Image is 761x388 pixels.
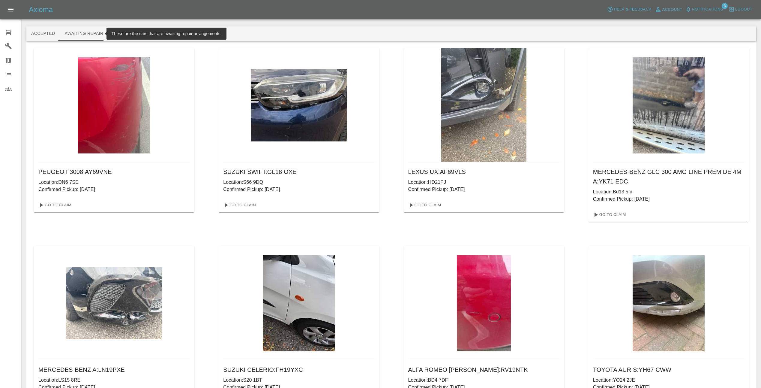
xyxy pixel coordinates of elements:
[408,365,559,374] h6: ALFA ROMEO [PERSON_NAME] : RV19NTK
[593,365,744,374] h6: TOYOTA AURIS : YH67 CWW
[593,377,744,384] p: Location: YO24 2JE
[591,210,628,220] a: Go To Claim
[606,5,653,14] button: Help & Feedback
[60,26,108,41] button: Awaiting Repair
[735,6,752,13] span: Logout
[408,167,559,177] h6: LEXUS UX : AF69VLS
[26,26,60,41] button: Accepted
[408,179,559,186] p: Location: HD21PJ
[171,26,198,41] button: Paid
[38,365,190,374] h6: MERCEDES-BENZ A : LN19PXE
[692,6,723,13] span: Notifications
[29,5,53,14] h5: Axioma
[38,377,190,384] p: Location: LS15 8RE
[662,6,682,13] span: Account
[223,365,374,374] h6: SUZUKI CELERIO : FH19YXC
[139,26,171,41] button: Repaired
[223,377,374,384] p: Location: S20 1BT
[38,186,190,193] p: Confirmed Pickup: [DATE]
[408,186,559,193] p: Confirmed Pickup: [DATE]
[223,179,374,186] p: Location: S66 9DQ
[684,5,725,14] button: Notifications
[614,6,651,13] span: Help & Feedback
[593,188,744,196] p: Location: Bd13 5fd
[38,179,190,186] p: Location: DN6 7SE
[108,26,140,41] button: In Repair
[4,2,18,17] button: Open drawer
[223,186,374,193] p: Confirmed Pickup: [DATE]
[406,200,443,210] a: Go To Claim
[408,377,559,384] p: Location: BD4 7DF
[593,196,744,203] p: Confirmed Pickup: [DATE]
[727,5,754,14] button: Logout
[722,3,728,9] span: 8
[36,200,73,210] a: Go To Claim
[223,167,374,177] h6: SUZUKI SWIFT : GL18 OXE
[38,167,190,177] h6: PEUGEOT 3008 : AY69VNE
[221,200,258,210] a: Go To Claim
[593,167,744,186] h6: MERCEDES-BENZ GLC 300 AMG LINE PREM DE 4M A : YK71 EDC
[653,5,684,14] a: Account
